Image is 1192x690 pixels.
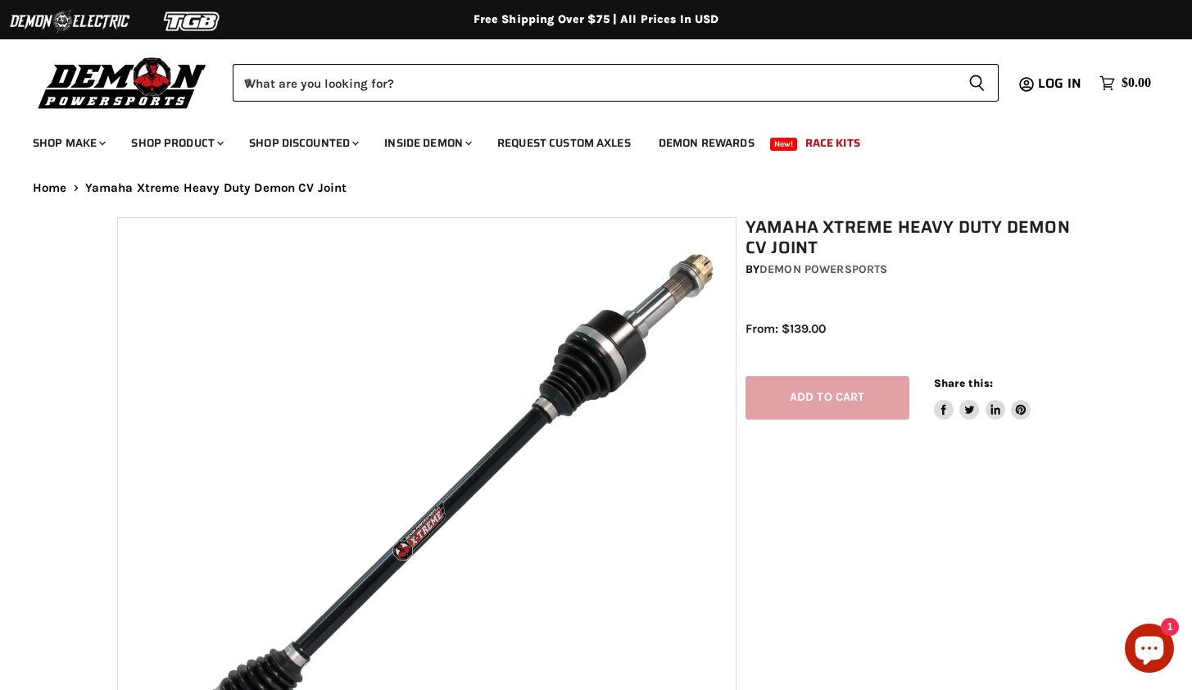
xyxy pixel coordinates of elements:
button: Search [955,64,999,102]
span: New! [770,138,798,151]
a: Demon Rewards [646,126,767,160]
a: $0.00 [1091,71,1159,95]
input: When autocomplete results are available use up and down arrows to review and enter to select [233,64,955,102]
a: Log in [1031,76,1091,91]
h1: Yamaha Xtreme Heavy Duty Demon CV Joint [746,217,1084,258]
div: by [746,261,1084,279]
a: Home [33,181,67,195]
form: Product [233,64,999,102]
img: Demon Powersports [33,53,212,111]
a: Inside Demon [372,126,482,160]
aside: Share this: [934,376,1031,420]
img: Demon Electric Logo 2 [8,6,131,37]
a: Shop Discounted [237,126,369,160]
a: Race Kits [793,126,872,160]
span: Log in [1038,73,1081,93]
span: From: $139.00 [746,321,826,336]
ul: Main menu [20,120,1147,160]
img: TGB Logo 2 [131,6,254,37]
a: Shop Make [20,126,116,160]
a: Demon Powersports [759,262,887,276]
a: Shop Product [119,126,233,160]
inbox-online-store-chat: Shopify online store chat [1120,624,1179,677]
a: Request Custom Axles [485,126,643,160]
span: Yamaha Xtreme Heavy Duty Demon CV Joint [85,181,347,195]
span: Share this: [934,377,993,389]
span: $0.00 [1122,75,1151,91]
